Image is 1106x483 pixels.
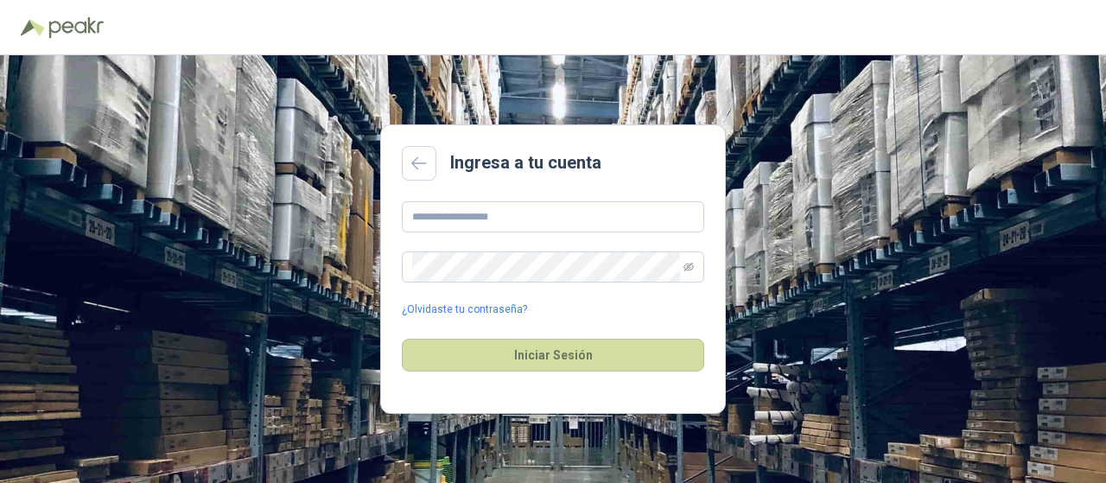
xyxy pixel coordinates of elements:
button: Iniciar Sesión [402,339,704,372]
h2: Ingresa a tu cuenta [450,149,601,176]
a: ¿Olvidaste tu contraseña? [402,302,527,318]
img: Logo [21,19,45,36]
span: eye-invisible [683,262,694,272]
img: Peakr [48,17,104,38]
